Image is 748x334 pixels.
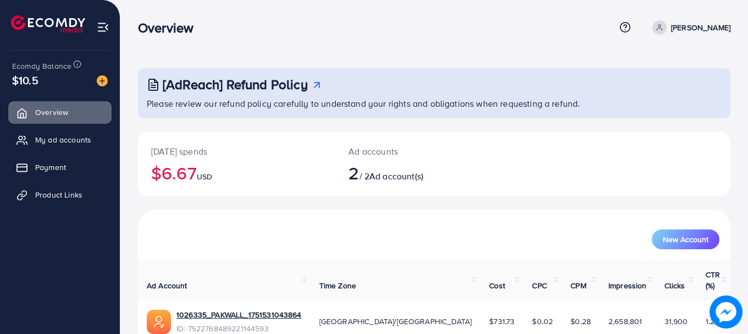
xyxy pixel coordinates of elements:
[489,280,505,291] span: Cost
[710,295,743,328] img: image
[8,129,112,151] a: My ad accounts
[369,170,423,182] span: Ad account(s)
[147,310,171,334] img: ic-ads-acc.e4c84228.svg
[8,101,112,123] a: Overview
[489,316,514,327] span: $731.73
[147,97,724,110] p: Please review our refund policy carefully to understand your rights and obligations when requesti...
[97,21,109,34] img: menu
[706,269,720,291] span: CTR (%)
[35,107,68,118] span: Overview
[35,162,66,173] span: Payment
[348,162,470,183] h2: / 2
[532,316,553,327] span: $0.02
[176,309,302,320] a: 1026335_PAKWALL_1751531043864
[35,134,91,145] span: My ad accounts
[664,280,685,291] span: Clicks
[12,72,38,88] span: $10.5
[652,229,719,249] button: New Account
[348,145,470,158] p: Ad accounts
[138,20,202,36] h3: Overview
[151,162,322,183] h2: $6.67
[11,15,85,32] img: logo
[706,316,714,327] span: 1.2
[319,316,472,327] span: [GEOGRAPHIC_DATA]/[GEOGRAPHIC_DATA]
[671,21,730,34] p: [PERSON_NAME]
[151,145,322,158] p: [DATE] spends
[608,316,642,327] span: 2,658,801
[97,75,108,86] img: image
[663,236,708,243] span: New Account
[197,171,212,182] span: USD
[532,280,546,291] span: CPC
[12,61,71,72] span: Ecomdy Balance
[176,323,302,334] span: ID: 7522768489221144593
[319,280,356,291] span: Time Zone
[8,184,112,206] a: Product Links
[163,76,308,92] h3: [AdReach] Refund Policy
[35,189,82,200] span: Product Links
[664,316,688,327] span: 31,900
[608,280,647,291] span: Impression
[348,160,359,185] span: 2
[570,316,591,327] span: $0.28
[648,20,730,35] a: [PERSON_NAME]
[147,280,187,291] span: Ad Account
[8,156,112,178] a: Payment
[570,280,586,291] span: CPM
